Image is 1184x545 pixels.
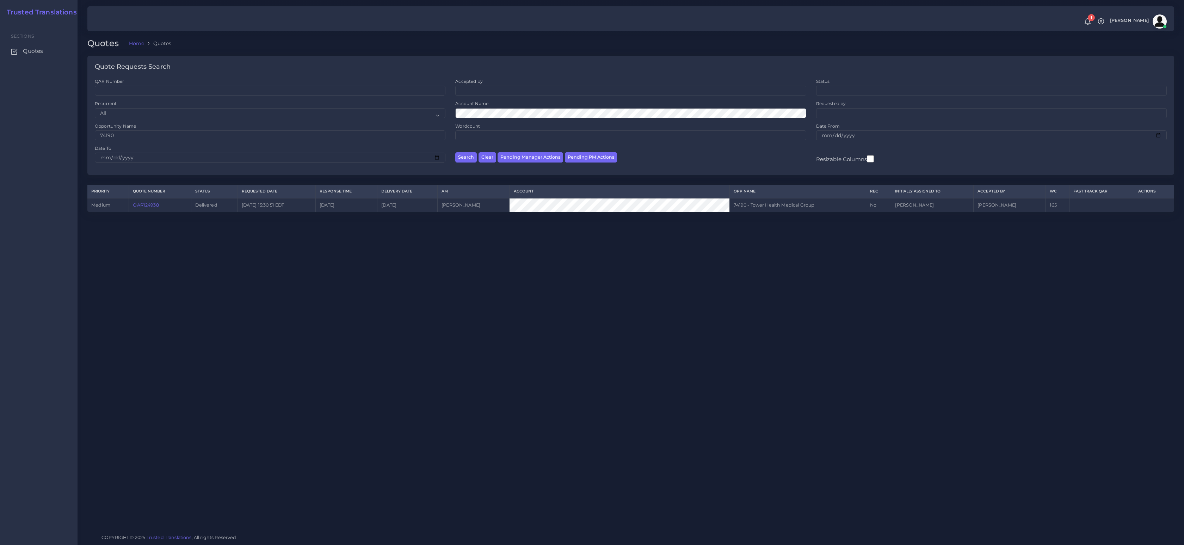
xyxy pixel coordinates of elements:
[730,185,866,198] th: Opp Name
[1134,185,1174,198] th: Actions
[5,44,72,59] a: Quotes
[144,40,171,47] li: Quotes
[95,63,171,71] h4: Quote Requests Search
[315,198,377,212] td: [DATE]
[437,185,509,198] th: AM
[87,185,129,198] th: Priority
[129,40,144,47] a: Home
[565,152,617,163] button: Pending PM Actions
[95,100,117,106] label: Recurrent
[479,152,496,163] button: Clear
[238,198,315,212] td: [DATE] 15:30:51 EDT
[147,535,192,540] a: Trusted Translations
[437,198,509,212] td: [PERSON_NAME]
[377,185,438,198] th: Delivery Date
[95,78,124,84] label: QAR Number
[891,198,974,212] td: [PERSON_NAME]
[866,198,891,212] td: No
[730,198,866,212] td: 74190 - Tower Health Medical Group
[1153,14,1167,29] img: avatar
[2,8,77,17] a: Trusted Translations
[1081,18,1094,25] a: 1
[95,145,111,151] label: Date To
[129,185,191,198] th: Quote Number
[867,154,874,163] input: Resizable Columns
[498,152,563,163] button: Pending Manager Actions
[101,534,236,541] span: COPYRIGHT © 2025
[816,78,830,84] label: Status
[91,202,110,208] span: medium
[510,185,730,198] th: Account
[1088,14,1095,21] span: 1
[133,202,159,208] a: QAR124938
[455,152,477,163] button: Search
[816,154,874,163] label: Resizable Columns
[87,38,124,49] h2: Quotes
[377,198,438,212] td: [DATE]
[816,100,846,106] label: Requested by
[11,33,34,39] span: Sections
[866,185,891,198] th: REC
[191,198,238,212] td: Delivered
[455,100,488,106] label: Account Name
[191,185,238,198] th: Status
[95,123,136,129] label: Opportunity Name
[192,534,236,541] span: , All rights Reserved
[455,78,483,84] label: Accepted by
[974,185,1046,198] th: Accepted by
[1046,198,1069,212] td: 165
[1069,185,1134,198] th: Fast Track QAR
[1110,18,1149,23] span: [PERSON_NAME]
[455,123,480,129] label: Wordcount
[1106,14,1169,29] a: [PERSON_NAME]avatar
[1046,185,1069,198] th: WC
[23,47,43,55] span: Quotes
[238,185,315,198] th: Requested Date
[974,198,1046,212] td: [PERSON_NAME]
[315,185,377,198] th: Response Time
[891,185,974,198] th: Initially Assigned to
[816,123,840,129] label: Date From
